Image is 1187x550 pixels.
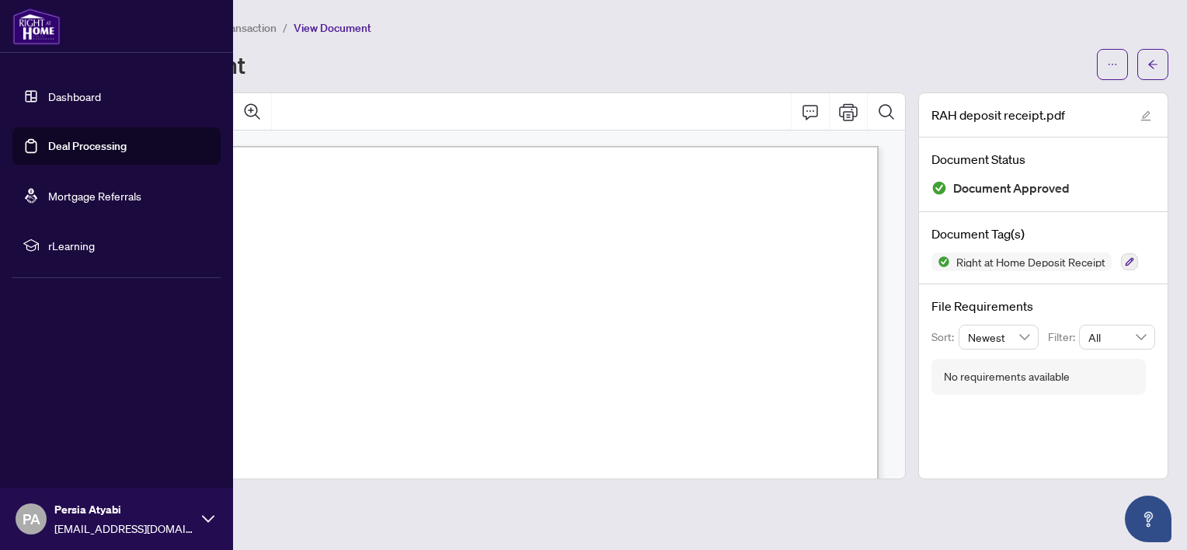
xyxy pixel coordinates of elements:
span: ellipsis [1107,59,1118,70]
span: All [1088,325,1146,349]
span: Newest [968,325,1030,349]
div: No requirements available [944,368,1070,385]
a: Deal Processing [48,139,127,153]
span: [EMAIL_ADDRESS][DOMAIN_NAME] [54,520,194,537]
button: Open asap [1125,496,1171,542]
span: rLearning [48,237,210,254]
h4: File Requirements [931,297,1155,315]
img: Status Icon [931,252,950,271]
img: logo [12,8,61,45]
span: arrow-left [1147,59,1158,70]
span: Right at Home Deposit Receipt [950,256,1112,267]
p: Filter: [1048,329,1079,346]
li: / [283,19,287,37]
p: Sort: [931,329,959,346]
a: Dashboard [48,89,101,103]
span: Persia Atyabi [54,501,194,518]
h4: Document Tag(s) [931,225,1155,243]
span: View Document [294,21,371,35]
span: edit [1140,110,1151,121]
span: RAH deposit receipt.pdf [931,106,1065,124]
img: Document Status [931,180,947,196]
span: Document Approved [953,178,1070,199]
h4: Document Status [931,150,1155,169]
span: View Transaction [193,21,277,35]
a: Mortgage Referrals [48,189,141,203]
span: PA [23,508,40,530]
